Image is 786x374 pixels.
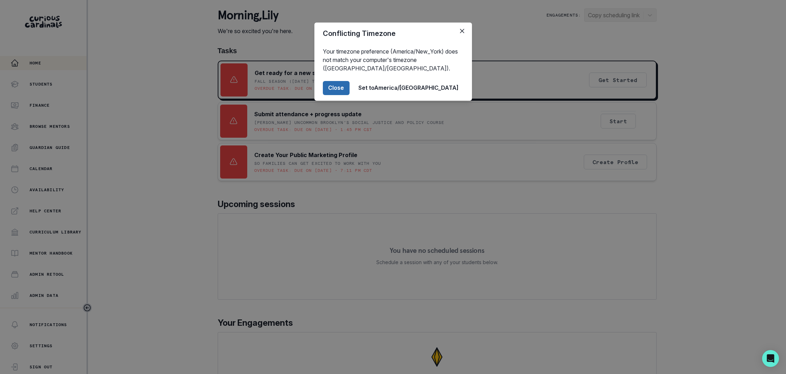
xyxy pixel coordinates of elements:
button: Set toAmerica/[GEOGRAPHIC_DATA] [354,81,464,95]
div: Open Intercom Messenger [762,350,779,367]
header: Conflicting Timezone [314,23,472,44]
div: Your timezone preference (America/New_York) does not match your computer's timezone ([GEOGRAPHIC_... [314,44,472,75]
button: Close [323,81,350,95]
button: Close [456,25,468,37]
